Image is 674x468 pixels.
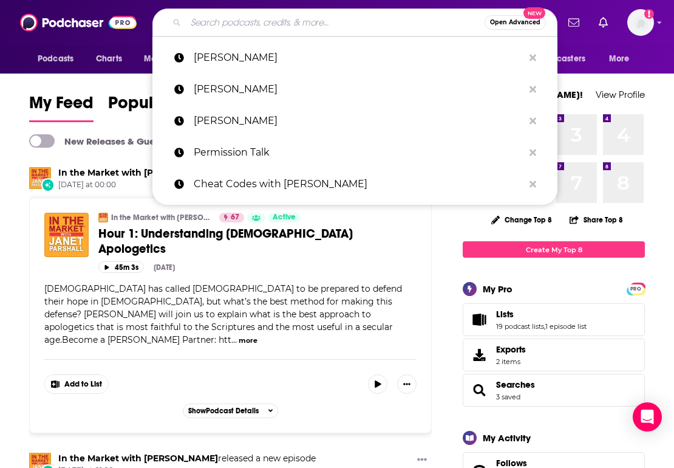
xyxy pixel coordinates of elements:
a: Searches [496,379,535,390]
h3: released a new episode [58,453,316,464]
button: Change Top 8 [484,212,559,227]
button: Open AdvancedNew [485,15,546,30]
button: Show More Button [397,374,417,394]
a: In the Market with [PERSON_NAME] [111,213,211,222]
span: Monitoring [144,50,187,67]
button: ShowPodcast Details [183,404,279,418]
a: 19 podcast lists [496,322,544,331]
div: Search podcasts, credits, & more... [152,9,557,36]
a: Cheat Codes with [PERSON_NAME] [152,168,557,200]
a: New Releases & Guests Only [29,134,189,148]
a: Popular Feed [108,92,211,122]
span: Searches [463,374,645,407]
span: Exports [467,346,491,363]
a: In the Market with Janet Parshall [58,167,218,178]
a: Create My Top 8 [463,241,645,258]
span: Open Advanced [490,19,540,26]
a: 67 [219,213,244,222]
h3: released a new episode [58,167,316,179]
a: Show notifications dropdown [563,12,584,33]
a: In the Market with Janet Parshall [58,453,218,464]
span: Lists [463,303,645,336]
a: Active [268,213,301,222]
svg: Add a profile image [644,9,654,19]
a: Charts [88,47,129,71]
a: [PERSON_NAME] [152,105,557,137]
button: open menu [135,47,203,71]
a: Exports [463,339,645,371]
button: Show More Button [412,453,432,468]
button: more [239,336,257,346]
div: New Episode [41,178,55,191]
input: Search podcasts, credits, & more... [186,13,485,32]
a: 3 saved [496,393,520,401]
p: stephen chandler [194,42,523,74]
div: Open Intercom Messenger [633,402,662,432]
div: My Pro [483,283,512,295]
a: Hour 1: Understanding [DEMOGRAPHIC_DATA] Apologetics [98,226,417,256]
span: Logged in as shcarlos [627,9,654,36]
span: Exports [496,344,526,355]
span: My Feed [29,92,94,120]
span: Podcasts [38,50,73,67]
button: open menu [601,47,645,71]
img: In the Market with Janet Parshall [29,167,51,189]
p: stephen chandler [194,74,523,105]
span: Hour 1: Understanding [DEMOGRAPHIC_DATA] Apologetics [98,226,353,256]
a: Lists [467,311,491,328]
span: New [523,7,545,19]
span: Popular Feed [108,92,211,120]
a: Searches [467,382,491,399]
a: [PERSON_NAME] [152,42,557,74]
img: Podchaser - Follow, Share and Rate Podcasts [20,11,137,34]
img: In the Market with Janet Parshall [98,213,108,222]
div: [DATE] [154,263,175,272]
a: View Profile [596,89,645,100]
div: My Activity [483,432,531,444]
a: Show notifications dropdown [594,12,613,33]
a: PRO [628,284,643,293]
span: , [544,322,545,331]
span: [DATE] at 00:00 [58,180,316,190]
button: open menu [29,47,89,71]
img: Hour 1: Understanding Christian Apologetics [44,213,89,257]
button: Share Top 8 [569,208,624,232]
button: 45m 3s [98,261,144,273]
p: Permission Talk [194,137,523,168]
span: 2 items [496,357,526,366]
button: open menu [519,47,603,71]
a: 1 episode list [545,322,587,331]
a: Lists [496,309,587,320]
p: Cheat Codes with Travis Greene [194,168,523,200]
button: Show More Button [45,375,108,393]
span: More [609,50,630,67]
span: [DEMOGRAPHIC_DATA] has called [DEMOGRAPHIC_DATA] to be prepared to defend their hope in [DEMOGRAP... [44,283,402,345]
p: travis greene [194,105,523,137]
a: Permission Talk [152,137,557,168]
span: Charts [96,50,122,67]
img: User Profile [627,9,654,36]
a: [PERSON_NAME] [152,74,557,105]
span: Show Podcast Details [188,407,259,415]
a: My Feed [29,92,94,122]
span: 67 [231,212,239,224]
button: Show profile menu [627,9,654,36]
span: Add to List [64,380,102,389]
span: Active [273,212,296,224]
span: ... [231,334,237,345]
span: Lists [496,309,514,320]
